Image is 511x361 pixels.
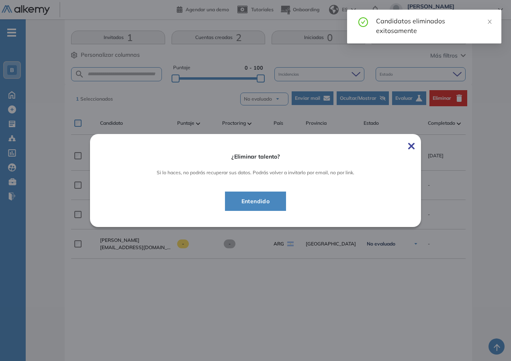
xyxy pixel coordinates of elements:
button: Entendido [225,192,286,211]
span: check-circle [358,16,368,27]
img: Cerrar [408,143,415,149]
span: ¿Eliminar talento? [112,153,399,160]
span: close [487,19,493,25]
div: Candidatos eliminados exitosamente [376,16,492,35]
span: Entendido [235,196,276,206]
span: Si lo haces, no podrás recuperar sus datos. Podrás volver a invitarlo por email, no por link. [157,169,354,175]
